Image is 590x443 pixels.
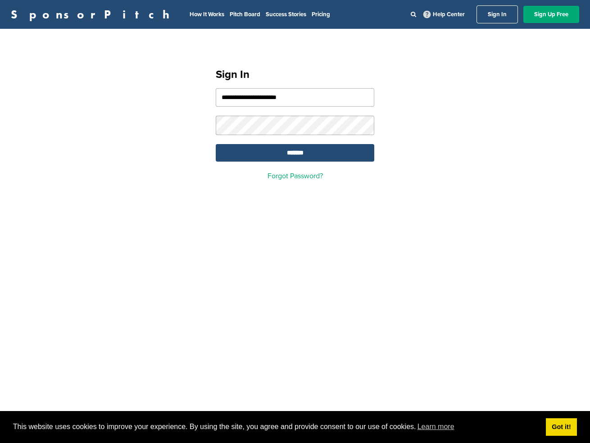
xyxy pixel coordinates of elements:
[266,11,306,18] a: Success Stories
[216,67,374,83] h1: Sign In
[416,420,456,434] a: learn more about cookies
[477,5,518,23] a: Sign In
[268,172,323,181] a: Forgot Password?
[546,418,577,436] a: dismiss cookie message
[422,9,467,20] a: Help Center
[523,6,579,23] a: Sign Up Free
[230,11,260,18] a: Pitch Board
[312,11,330,18] a: Pricing
[11,9,175,20] a: SponsorPitch
[190,11,224,18] a: How It Works
[13,420,539,434] span: This website uses cookies to improve your experience. By using the site, you agree and provide co...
